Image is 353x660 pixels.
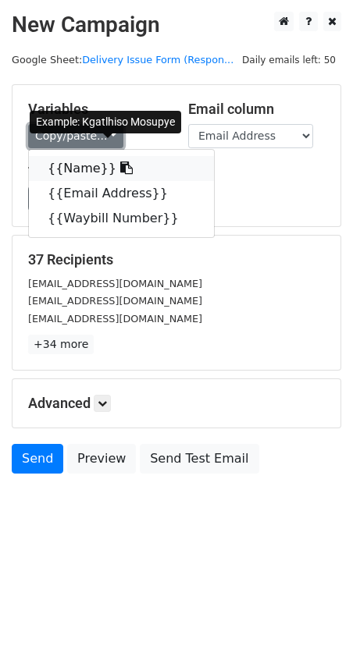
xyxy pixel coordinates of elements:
[28,101,165,118] h5: Variables
[28,313,202,325] small: [EMAIL_ADDRESS][DOMAIN_NAME]
[28,124,123,148] a: Copy/paste...
[29,181,214,206] a: {{Email Address}}
[12,54,234,66] small: Google Sheet:
[28,251,325,268] h5: 37 Recipients
[28,295,202,307] small: [EMAIL_ADDRESS][DOMAIN_NAME]
[67,444,136,474] a: Preview
[140,444,259,474] a: Send Test Email
[237,54,341,66] a: Daily emails left: 50
[29,206,214,231] a: {{Waybill Number}}
[28,335,94,354] a: +34 more
[12,444,63,474] a: Send
[30,111,181,133] div: Example: Kgatlhiso Mosupye
[28,278,202,289] small: [EMAIL_ADDRESS][DOMAIN_NAME]
[28,395,325,412] h5: Advanced
[29,156,214,181] a: {{Name}}
[82,54,234,66] a: Delivery Issue Form (Respon...
[237,51,341,69] span: Daily emails left: 50
[188,101,325,118] h5: Email column
[275,585,353,660] iframe: Chat Widget
[12,12,341,38] h2: New Campaign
